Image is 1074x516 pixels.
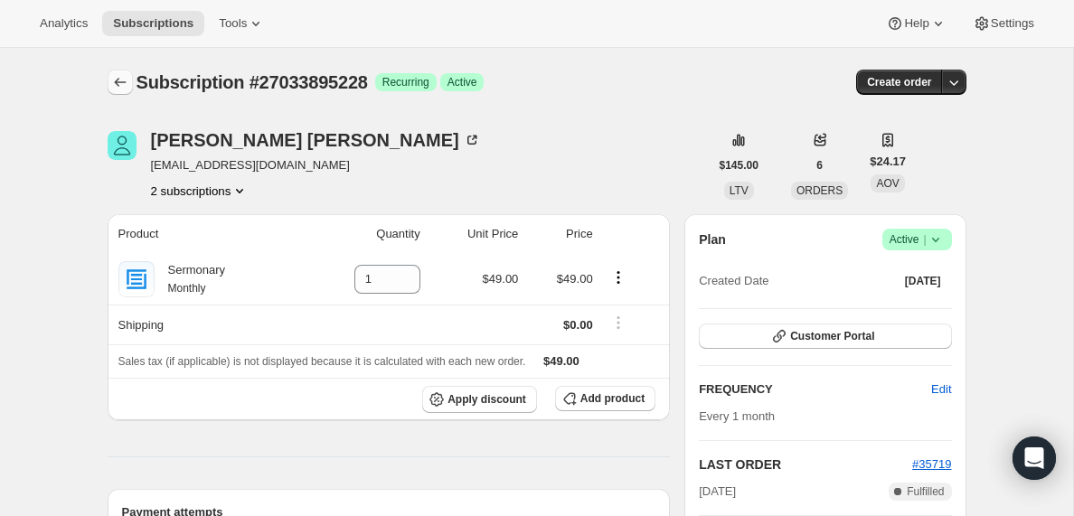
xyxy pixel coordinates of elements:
h2: Plan [699,230,726,249]
th: Quantity [304,214,426,254]
h2: LAST ORDER [699,455,912,474]
span: Apply discount [447,392,526,407]
span: 6 [816,158,823,173]
span: $145.00 [720,158,758,173]
button: Edit [920,375,962,404]
div: Open Intercom Messenger [1013,436,1056,480]
span: $24.17 [870,153,906,171]
span: $49.00 [557,272,593,286]
button: #35719 [912,455,951,474]
span: Tools [219,16,247,31]
button: Tools [208,11,276,36]
span: $0.00 [563,318,593,332]
h2: FREQUENCY [699,380,931,399]
button: 6 [805,153,834,178]
span: [DATE] [905,274,941,288]
button: Add product [555,386,655,411]
span: Subscriptions [113,16,193,31]
button: Apply discount [422,386,537,413]
button: Settings [962,11,1045,36]
span: Settings [991,16,1034,31]
span: Help [904,16,928,31]
button: $145.00 [709,153,769,178]
span: Recurring [382,75,429,89]
small: Monthly [168,282,206,295]
button: Subscriptions [108,70,133,95]
button: Shipping actions [604,313,633,333]
span: | [923,232,926,247]
span: Add product [580,391,645,406]
button: Create order [856,70,942,95]
span: Created Date [699,272,768,290]
span: AOV [876,177,899,190]
th: Price [523,214,598,254]
div: Sermonary [155,261,226,297]
span: Customer Portal [790,329,874,343]
span: Fulfilled [907,484,944,499]
span: $49.00 [483,272,519,286]
span: Active [447,75,477,89]
img: product img [118,261,155,297]
span: Subscription #27033895228 [137,72,368,92]
th: Product [108,214,304,254]
button: Product actions [604,267,633,287]
button: [DATE] [894,268,952,294]
button: Analytics [29,11,99,36]
span: Reginald Armstrong [108,131,137,160]
span: Analytics [40,16,88,31]
button: Customer Portal [699,324,951,349]
span: Create order [867,75,931,89]
span: Sales tax (if applicable) is not displayed because it is calculated with each new order. [118,355,526,368]
th: Unit Price [426,214,524,254]
a: #35719 [912,457,951,471]
span: $49.00 [543,354,579,368]
span: Edit [931,380,951,399]
span: LTV [730,184,749,197]
button: Product actions [151,182,250,200]
span: Every 1 month [699,409,775,423]
button: Help [875,11,957,36]
span: ORDERS [796,184,843,197]
span: [DATE] [699,483,736,501]
span: Active [890,230,945,249]
th: Shipping [108,305,304,344]
button: Subscriptions [102,11,204,36]
span: [EMAIL_ADDRESS][DOMAIN_NAME] [151,156,481,174]
div: [PERSON_NAME] [PERSON_NAME] [151,131,481,149]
